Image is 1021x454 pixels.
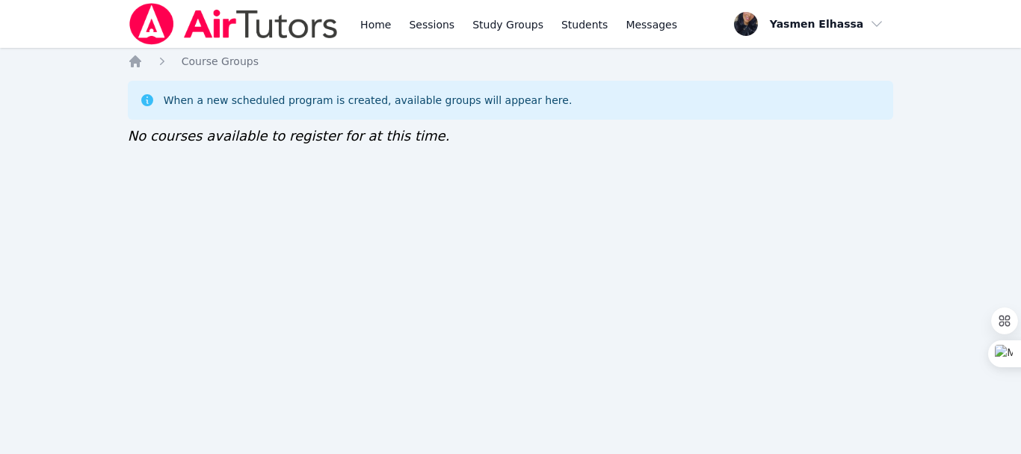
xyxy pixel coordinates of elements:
span: Messages [626,17,677,32]
div: When a new scheduled program is created, available groups will appear here. [164,93,573,108]
nav: Breadcrumb [128,54,894,69]
img: Air Tutors [128,3,339,45]
span: Course Groups [182,55,259,67]
span: No courses available to register for at this time. [128,128,450,144]
a: Course Groups [182,54,259,69]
